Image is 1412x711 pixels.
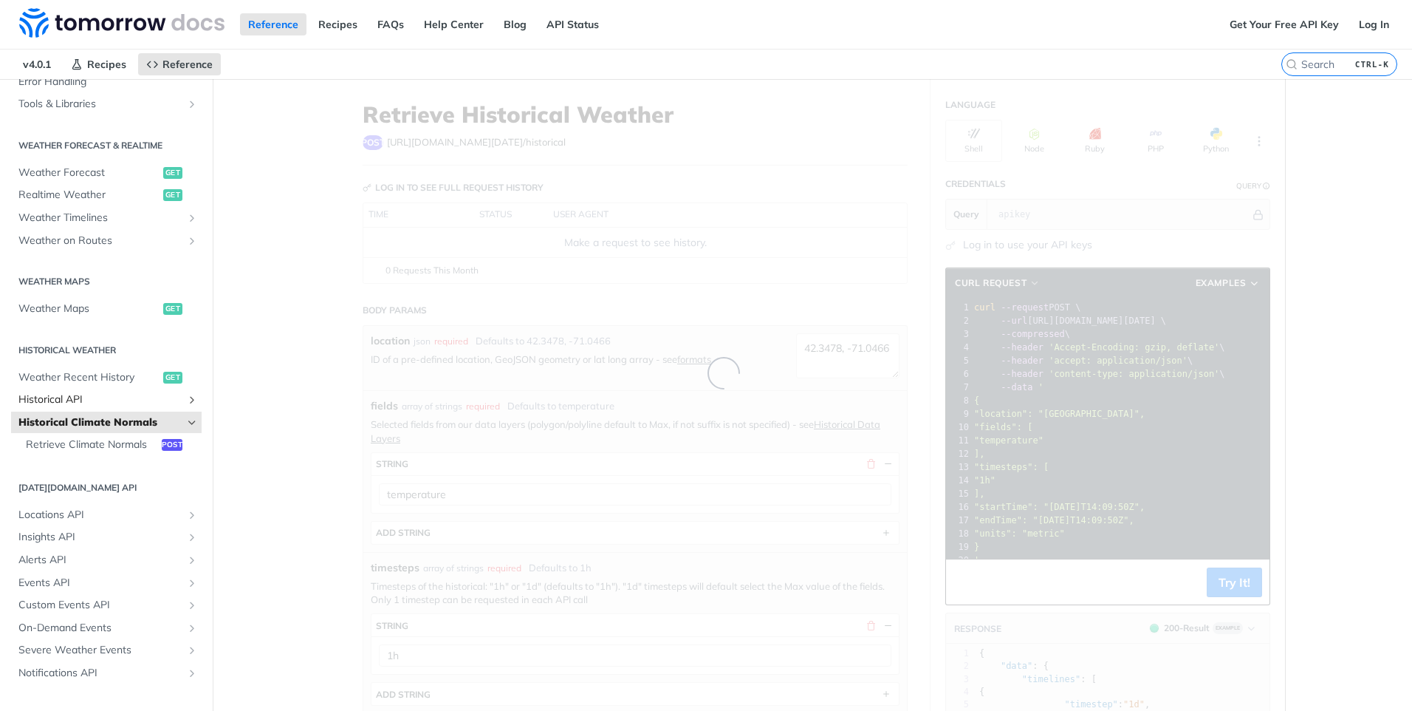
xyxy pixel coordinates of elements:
[11,639,202,661] a: Severe Weather EventsShow subpages for Severe Weather Events
[11,526,202,548] a: Insights APIShow subpages for Insights API
[11,184,202,206] a: Realtime Weatherget
[11,572,202,594] a: Events APIShow subpages for Events API
[11,230,202,252] a: Weather on RoutesShow subpages for Weather on Routes
[18,508,182,523] span: Locations API
[11,367,202,389] a: Weather Recent Historyget
[15,53,59,75] span: v4.0.1
[186,667,198,679] button: Show subpages for Notifications API
[138,53,221,75] a: Reference
[18,434,202,456] a: Retrieve Climate Normalspost
[369,13,412,35] a: FAQs
[163,372,182,384] span: get
[18,553,182,568] span: Alerts API
[496,13,535,35] a: Blog
[538,13,607,35] a: API Status
[18,621,182,636] span: On-Demand Events
[18,643,182,658] span: Severe Weather Events
[18,188,160,203] span: Realtime Weather
[11,207,202,229] a: Weather TimelinesShow subpages for Weather Timelines
[11,139,202,152] h2: Weather Forecast & realtime
[163,189,182,201] span: get
[11,275,202,288] h2: Weather Maps
[11,93,202,115] a: Tools & LibrariesShow subpages for Tools & Libraries
[186,98,198,110] button: Show subpages for Tools & Libraries
[63,53,134,75] a: Recipes
[11,549,202,571] a: Alerts APIShow subpages for Alerts API
[18,415,182,430] span: Historical Climate Normals
[186,235,198,247] button: Show subpages for Weather on Routes
[11,617,202,639] a: On-Demand EventsShow subpages for On-Demand Events
[186,531,198,543] button: Show subpages for Insights API
[162,439,182,451] span: post
[11,389,202,411] a: Historical APIShow subpages for Historical API
[11,298,202,320] a: Weather Mapsget
[18,370,160,385] span: Weather Recent History
[240,13,306,35] a: Reference
[18,166,160,180] span: Weather Forecast
[1351,57,1393,72] kbd: CTRL-K
[18,234,182,248] span: Weather on Routes
[162,58,213,71] span: Reference
[186,644,198,656] button: Show subpages for Severe Weather Events
[18,302,160,316] span: Weather Maps
[11,71,202,93] a: Error Handling
[186,417,198,429] button: Hide subpages for Historical Climate Normals
[1221,13,1347,35] a: Get Your Free API Key
[18,211,182,225] span: Weather Timelines
[11,662,202,684] a: Notifications APIShow subpages for Notifications API
[186,599,198,611] button: Show subpages for Custom Events API
[87,58,126,71] span: Recipes
[1351,13,1397,35] a: Log In
[18,598,182,613] span: Custom Events API
[186,394,198,406] button: Show subpages for Historical API
[11,594,202,616] a: Custom Events APIShow subpages for Custom Events API
[19,8,225,38] img: Tomorrow.io Weather API Docs
[310,13,366,35] a: Recipes
[18,97,182,112] span: Tools & Libraries
[163,303,182,315] span: get
[186,509,198,521] button: Show subpages for Locations API
[163,167,182,179] span: get
[18,75,198,89] span: Error Handling
[11,481,202,494] h2: [DATE][DOMAIN_NAME] API
[186,554,198,566] button: Show subpages for Alerts API
[11,344,202,357] h2: Historical Weather
[11,412,202,434] a: Historical Climate NormalsHide subpages for Historical Climate Normals
[11,504,202,526] a: Locations APIShow subpages for Locations API
[1286,58,1298,70] svg: Search
[416,13,492,35] a: Help Center
[186,212,198,224] button: Show subpages for Weather Timelines
[18,392,182,407] span: Historical API
[11,162,202,184] a: Weather Forecastget
[186,622,198,634] button: Show subpages for On-Demand Events
[26,438,158,452] span: Retrieve Climate Normals
[18,666,182,681] span: Notifications API
[18,576,182,591] span: Events API
[186,577,198,589] button: Show subpages for Events API
[18,530,182,545] span: Insights API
